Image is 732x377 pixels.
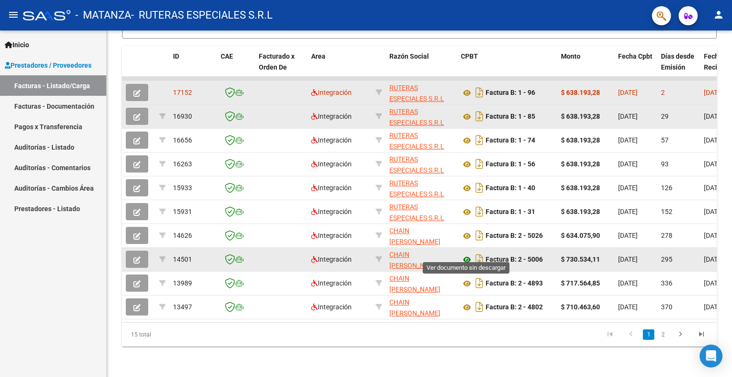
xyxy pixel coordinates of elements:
strong: $ 717.564,85 [561,279,600,287]
span: RUTERAS ESPECIALES S.R.L [389,203,444,222]
span: 57 [661,136,669,144]
datatable-header-cell: Area [307,46,372,88]
datatable-header-cell: Días desde Emisión [657,46,700,88]
i: Descargar documento [473,109,486,124]
strong: Factura B: 1 - 96 [486,89,535,97]
span: CHAIN [PERSON_NAME] [389,298,440,317]
datatable-header-cell: Fecha Cpbt [614,46,657,88]
span: Integración [311,279,352,287]
span: Días desde Emisión [661,52,694,71]
a: go to next page [671,329,690,340]
div: 30718052919 [389,154,453,174]
span: RUTERAS ESPECIALES S.R.L [389,84,444,102]
a: go to first page [601,329,619,340]
span: [DATE] [618,208,638,215]
i: Descargar documento [473,204,486,219]
span: ID [173,52,179,60]
span: Integración [311,160,352,168]
span: [DATE] [704,89,723,96]
div: 30718052919 [389,202,453,222]
span: 152 [661,208,672,215]
span: RUTERAS ESPECIALES S.R.L [389,108,444,126]
span: 17152 [173,89,192,96]
span: 370 [661,303,672,311]
span: Integración [311,112,352,120]
span: - MATANZA [75,5,131,26]
span: 15931 [173,208,192,215]
span: RUTERAS ESPECIALES S.R.L [389,155,444,174]
i: Descargar documento [473,275,486,291]
datatable-header-cell: CAE [217,46,255,88]
span: 16263 [173,160,192,168]
span: 14626 [173,232,192,239]
datatable-header-cell: Razón Social [386,46,457,88]
span: CAE [221,52,233,60]
span: [DATE] [704,160,723,168]
span: 16656 [173,136,192,144]
strong: Factura B: 2 - 4802 [486,304,543,311]
span: Integración [311,303,352,311]
a: 2 [657,329,669,340]
li: page 1 [641,326,656,343]
span: Fecha Recibido [704,52,731,71]
strong: Factura B: 2 - 5026 [486,232,543,240]
span: 15933 [173,184,192,192]
a: 1 [643,329,654,340]
span: [DATE] [618,89,638,96]
i: Descargar documento [473,132,486,148]
span: 13497 [173,303,192,311]
span: CHAIN [PERSON_NAME] [389,275,440,293]
strong: $ 638.193,28 [561,136,600,144]
strong: $ 638.193,28 [561,89,600,96]
strong: $ 634.075,90 [561,232,600,239]
span: [DATE] [704,303,723,311]
datatable-header-cell: CPBT [457,46,557,88]
span: [DATE] [704,136,723,144]
strong: Factura B: 1 - 74 [486,137,535,144]
span: [DATE] [618,255,638,263]
span: [DATE] [618,232,638,239]
i: Descargar documento [473,156,486,172]
datatable-header-cell: ID [169,46,217,88]
span: [DATE] [704,279,723,287]
div: 20204283045 [389,297,453,317]
i: Descargar documento [473,299,486,315]
div: 20204283045 [389,249,453,269]
span: Integración [311,255,352,263]
span: RUTERAS ESPECIALES S.R.L [389,132,444,150]
strong: $ 730.534,11 [561,255,600,263]
span: CHAIN [PERSON_NAME] [389,251,440,269]
mat-icon: person [713,9,724,20]
div: 30718052919 [389,130,453,150]
strong: $ 638.193,28 [561,160,600,168]
span: [DATE] [618,160,638,168]
strong: $ 638.193,28 [561,184,600,192]
strong: Factura B: 2 - 4893 [486,280,543,287]
span: 16930 [173,112,192,120]
a: go to previous page [622,329,640,340]
span: [DATE] [618,136,638,144]
div: 30718052919 [389,178,453,198]
span: Integración [311,232,352,239]
span: Facturado x Orden De [259,52,295,71]
span: 126 [661,184,672,192]
span: Monto [561,52,580,60]
span: 2 [661,89,665,96]
div: 20204283045 [389,273,453,293]
div: 20204283045 [389,225,453,245]
strong: Factura B: 2 - 5006 [486,256,543,264]
i: Descargar documento [473,228,486,243]
span: RUTERAS ESPECIALES S.R.L [389,179,444,198]
i: Descargar documento [473,252,486,267]
span: Integración [311,89,352,96]
i: Descargar documento [473,180,486,195]
strong: Factura B: 1 - 40 [486,184,535,192]
span: Inicio [5,40,29,50]
datatable-header-cell: Facturado x Orden De [255,46,307,88]
datatable-header-cell: Monto [557,46,614,88]
span: Area [311,52,325,60]
span: [DATE] [618,303,638,311]
span: 14501 [173,255,192,263]
span: Razón Social [389,52,429,60]
div: Open Intercom Messenger [700,345,722,367]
